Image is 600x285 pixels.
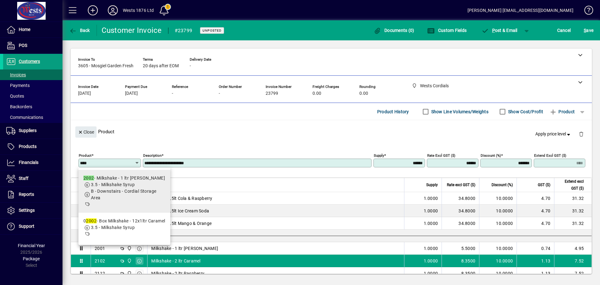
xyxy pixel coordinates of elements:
label: Show Cost/Profit [507,109,543,115]
span: 20 days after EOM [143,64,179,69]
td: 4.70 [517,217,554,230]
span: 1.0000 [424,208,438,214]
td: 4.70 [517,205,554,217]
button: Save [582,25,595,36]
td: 31.32 [554,205,592,217]
span: Settings [19,208,35,213]
span: Package [23,256,40,261]
a: Settings [3,203,62,218]
div: 8.3500 [446,258,475,264]
td: 7.52 [554,267,592,280]
span: 0.00 [359,91,368,96]
mat-label: Product [79,153,92,158]
div: 2112 [95,270,105,277]
span: Supply [426,181,438,188]
span: Products [19,144,37,149]
a: Knowledge Base [580,1,592,22]
span: Box 12x1.5lt Mango & Orange [151,220,212,226]
button: Profile [103,5,123,16]
span: Wests Cordials [125,257,132,264]
a: Backorders [3,101,62,112]
span: Box 12x1.5lt Ice Cream Soda [151,208,209,214]
span: P [492,28,495,33]
span: Staff [19,176,28,181]
td: 31.32 [554,217,592,230]
mat-label: Description [143,153,162,158]
td: 4.70 [517,192,554,205]
span: Invoices [6,72,26,77]
td: 10.0000 [479,242,517,255]
span: GST ($) [538,181,550,188]
span: Reports [19,192,34,197]
td: 10.0000 [479,267,517,280]
span: Communications [6,115,43,120]
a: Reports [3,187,62,202]
span: Wests Cordials [125,245,132,252]
button: Documents (0) [372,25,416,36]
span: B - Downstairs - Cordial Storage Area [91,189,157,200]
span: Wests Cordials [125,270,132,277]
button: Add [83,5,103,16]
td: 10.0000 [479,255,517,267]
span: Financial Year [18,243,45,248]
span: 1.0000 [424,195,438,201]
span: 1.0000 [424,245,438,252]
a: Quotes [3,91,62,101]
div: 2001 [95,245,105,252]
div: 8.3500 [446,270,475,277]
span: Unposted [202,28,222,33]
span: Milkshake - 2 ltr Caramel [151,258,200,264]
span: Suppliers [19,128,37,133]
span: ave [584,25,593,35]
span: Box 12x1.5lt Cola & Raspberry [151,195,212,201]
a: Staff [3,171,62,186]
a: Communications [3,112,62,123]
span: 0.00 [312,91,321,96]
mat-label: Rate excl GST ($) [427,153,455,158]
button: Custom Fields [426,25,468,36]
span: ost & Email [481,28,517,33]
span: 3.5 - Milkshake Syrup [91,225,135,230]
span: Financials [19,160,38,165]
div: #23799 [175,26,192,36]
span: Customers [19,59,40,64]
td: 1.13 [517,267,554,280]
span: - [219,91,220,96]
td: 10.0000 [479,192,517,205]
mat-label: Supply [374,153,384,158]
td: 31.32 [554,192,592,205]
span: 3.5 - Milkshake Syrup [91,182,135,187]
mat-label: Extend excl GST ($) [534,153,566,158]
span: Payments [6,83,30,88]
span: Milkshake - 2 ltr Raspberry [151,270,204,277]
a: Payments [3,80,62,91]
span: Apply price level [535,131,572,137]
app-page-header-button: Delete [574,131,589,137]
button: Cancel [556,25,572,36]
span: Discount (%) [492,181,513,188]
a: Invoices [3,69,62,80]
div: Wests 1876 Ltd [123,5,154,15]
em: 2002 [83,176,94,181]
span: Product [549,107,575,117]
em: 2002 [86,218,97,223]
span: Cancel [557,25,571,35]
div: 0 - Box Milkshake - 12x1ltr Caramel [83,218,165,224]
span: S [584,28,586,33]
td: 10.0000 [479,205,517,217]
span: 1.0000 [424,270,438,277]
button: Post & Email [478,25,521,36]
div: Product [71,120,592,143]
td: 0.74 [517,242,554,255]
button: Close [75,126,97,138]
button: Product History [375,106,412,117]
mat-label: Discount (%) [481,153,501,158]
span: Quotes [6,94,24,99]
td: 10.0000 [479,217,517,230]
div: [PERSON_NAME] [EMAIL_ADDRESS][DOMAIN_NAME] [467,5,573,15]
span: Custom Fields [427,28,467,33]
app-page-header-button: Back [62,25,97,36]
mat-option: 2002 - Milkshake - 1 ltr Caramel [78,170,170,213]
span: 3605 - Mosgiel Garden Fresh [78,64,133,69]
div: - Milkshake - 1 ltr [PERSON_NAME] [83,175,165,181]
